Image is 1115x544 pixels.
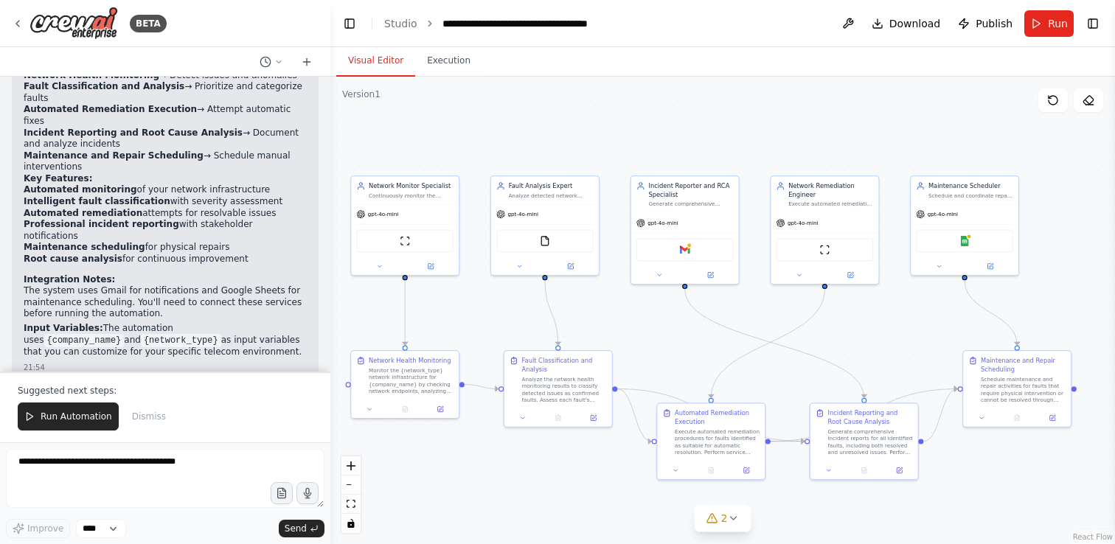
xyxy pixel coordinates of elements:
button: Open in side panel [406,261,455,271]
button: Show right sidebar [1083,13,1103,34]
div: Network Health MonitoringMonitor the {network_type} network infrastructure for {company_name} by ... [350,350,459,419]
button: No output available [540,413,577,423]
strong: Automated monitoring [24,184,137,195]
button: zoom in [341,456,361,475]
div: Maintenance Scheduler [928,181,1013,190]
span: gpt-4o-mini [788,220,818,226]
div: Automated Remediation Execution [675,409,760,427]
span: gpt-4o-mini [647,220,678,226]
strong: Fault Classification and Analysis [24,81,184,91]
div: BETA [130,15,167,32]
button: fit view [341,495,361,514]
strong: Root cause analysis [24,254,122,264]
button: Open in side panel [965,261,1015,271]
li: with severity assessment [24,196,307,208]
button: Hide left sidebar [339,13,360,34]
div: Fault Analysis ExpertAnalyze detected network anomalies and performance issues to classify faults... [490,175,600,276]
div: Network Monitor Specialist [369,181,454,190]
strong: Maintenance scheduling [24,242,145,252]
span: Download [889,16,941,31]
div: Network Monitor SpecialistContinuously monitor the {network_type} network infrastructure for {com... [350,175,459,276]
li: → Prioritize and categorize faults [24,81,307,104]
li: for continuous improvement [24,254,307,265]
g: Edge from 88817567-3413-45f5-8a94-0385981c9473 to c3957b72-3565-4758-8bc8-d8854e9c56a6 [706,289,829,398]
img: Google Sheets [959,236,970,246]
div: Schedule maintenance and repair activities for faults that require physical intervention or canno... [981,375,1066,403]
li: → Schedule manual interventions [24,150,307,173]
strong: Professional incident reporting [24,219,179,229]
button: Open in side panel [1038,413,1068,423]
g: Edge from b0b34c49-fee9-4a02-8fc6-9ce1e6fd90f7 to 79cc90e0-14af-409a-b727-05b63613410b [617,385,805,446]
span: gpt-4o-mini [928,211,958,217]
strong: Automated remediation [24,208,142,218]
div: Maintenance SchedulerSchedule and coordinate repair activities for network faults that require ph... [910,175,1019,276]
button: Open in side panel [732,465,762,475]
li: of your network infrastructure [24,184,307,196]
div: Fault Analysis Expert [509,181,594,190]
button: Upload files [271,482,293,504]
nav: breadcrumb [384,16,608,31]
li: → Attempt automatic fixes [24,104,307,127]
button: toggle interactivity [341,514,361,533]
div: Fault Classification and AnalysisAnalyze the network health monitoring results to classify detect... [504,350,613,428]
span: Publish [976,16,1012,31]
li: → Document and analyze incidents [24,128,307,150]
span: gpt-4o-mini [368,211,398,217]
li: attempts for resolvable issues [24,208,307,220]
button: Open in side panel [546,261,595,271]
div: Schedule and coordinate repair activities for network faults that require physical intervention a... [928,192,1013,198]
button: Send [279,520,324,537]
button: Run Automation [18,402,119,430]
div: Incident Reporter and RCA Specialist [648,181,733,199]
div: Version 1 [342,88,381,100]
strong: Maintenance and Repair Scheduling [24,150,204,161]
button: No output available [386,404,423,414]
a: Studio [384,18,417,29]
li: with stakeholder notifications [24,219,307,242]
g: Edge from b0b34c49-fee9-4a02-8fc6-9ce1e6fd90f7 to c3957b72-3565-4758-8bc8-d8854e9c56a6 [617,385,651,446]
img: Logo [29,7,118,40]
button: Open in side panel [686,270,735,280]
div: React Flow controls [341,456,361,533]
img: Gmail [680,245,690,255]
div: Automated Remediation ExecutionExecute automated remediation procedures for faults identified as ... [656,402,765,480]
g: Edge from c3957b72-3565-4758-8bc8-d8854e9c56a6 to 79cc90e0-14af-409a-b727-05b63613410b [771,437,805,446]
strong: Automated Remediation Execution [24,104,197,114]
div: Incident Reporting and Root Cause Analysis [828,409,913,427]
g: Edge from a434ac41-ea7b-420a-b36c-5cc56d13aefc to eda57e9a-d330-4af8-9e15-9f073d344abe [400,280,409,345]
button: No output available [692,465,729,475]
div: Generate comprehensive incident reports for network faults at {company_name}, perform root cause ... [648,200,733,207]
button: Open in side panel [425,404,456,414]
a: React Flow attribution [1073,533,1113,541]
div: Analyze detected network anomalies and performance issues to classify faults by severity, impact,... [509,192,594,198]
button: Open in side panel [826,270,875,280]
button: Publish [952,10,1018,37]
p: Suggested next steps: [18,385,313,397]
g: Edge from 5c5e6d9b-1ed8-4823-87ac-7b12d8bc691e to b0b34c49-fee9-4a02-8fc6-9ce1e6fd90f7 [541,280,563,345]
span: Dismiss [132,411,166,422]
button: Open in side panel [884,465,914,475]
strong: Key Features: [24,173,92,184]
div: Incident Reporter and RCA SpecialistGenerate comprehensive incident reports for network faults at... [631,175,740,285]
button: Start a new chat [295,53,319,71]
code: {company_name} [44,334,125,347]
strong: Input Variables: [24,323,103,333]
g: Edge from 991cbaa7-09ca-48de-900f-5fc117c49ad7 to 79cc90e0-14af-409a-b727-05b63613410b [681,289,869,398]
code: {network_type} [141,334,221,347]
button: zoom out [341,475,361,495]
button: Open in side panel [578,413,608,423]
button: Improve [6,519,70,538]
div: Incident Reporting and Root Cause AnalysisGenerate comprehensive incident reports for all identif... [810,402,919,480]
button: No output available [846,465,883,475]
div: Execute automated remediation procedures for identified network faults at {company_name}, includi... [788,200,873,207]
span: Improve [27,523,63,534]
li: for physical repairs [24,242,307,254]
button: Switch to previous chat [254,53,289,71]
g: Edge from 757535c0-88cb-4cc1-899f-09942f25f419 to 2e9a8923-ea81-4904-90d8-6774124afbdc [960,280,1021,345]
strong: Integration Notes: [24,274,115,285]
strong: Incident Reporting and Root Cause Analysis [24,128,243,138]
div: Generate comprehensive incident reports for all identified faults, including both resolved and un... [828,428,913,456]
button: Visual Editor [336,46,415,77]
button: Click to speak your automation idea [296,482,319,504]
button: Run [1024,10,1074,37]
